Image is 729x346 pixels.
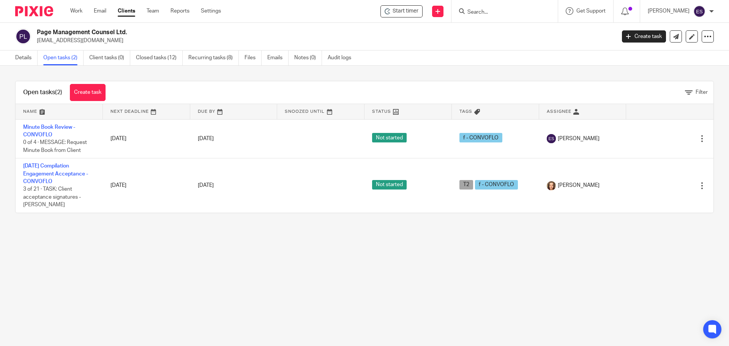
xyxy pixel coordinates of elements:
h1: Open tasks [23,88,62,96]
a: Create task [70,84,106,101]
a: Team [147,7,159,15]
a: Email [94,7,106,15]
h2: Page Management Counsel Ltd. [37,28,496,36]
td: [DATE] [103,158,190,213]
a: Create task [622,30,666,43]
span: Get Support [576,8,606,14]
a: [DATE] Compilation Engagement Acceptance - CONVOFLO [23,163,88,184]
span: [PERSON_NAME] [558,135,600,142]
span: Not started [372,180,407,190]
a: Files [245,51,262,65]
span: Tags [459,109,472,114]
span: Status [372,109,391,114]
span: [DATE] [198,136,214,141]
a: Clients [118,7,135,15]
img: svg%3E [15,28,31,44]
span: 0 of 4 · MESSAGE: Request Minute Book from Client [23,140,87,153]
a: Notes (0) [294,51,322,65]
a: Closed tasks (12) [136,51,183,65]
img: avatar-thumb.jpg [547,181,556,190]
a: Settings [201,7,221,15]
img: svg%3E [693,5,705,17]
a: Emails [267,51,289,65]
a: Client tasks (0) [89,51,130,65]
p: [EMAIL_ADDRESS][DOMAIN_NAME] [37,37,611,44]
a: Audit logs [328,51,357,65]
span: Start timer [393,7,418,15]
span: f - CONVOFLO [475,180,518,190]
span: 3 of 21 · TASK: Client acceptance signatures - [PERSON_NAME] [23,186,81,207]
a: Open tasks (2) [43,51,84,65]
a: Work [70,7,82,15]
span: f - CONVOFLO [459,133,502,142]
div: Page Management Counsel Ltd. [380,5,423,17]
a: Reports [170,7,189,15]
a: Details [15,51,38,65]
p: [PERSON_NAME] [648,7,690,15]
span: [DATE] [198,183,214,188]
img: svg%3E [547,134,556,143]
span: T2 [459,180,473,190]
a: Minute Book Review - CONVOFLO [23,125,75,137]
img: Pixie [15,6,53,16]
td: [DATE] [103,119,190,158]
span: Snoozed Until [285,109,325,114]
a: Recurring tasks (8) [188,51,239,65]
input: Search [467,9,535,16]
span: [PERSON_NAME] [558,182,600,189]
span: Filter [696,90,708,95]
span: Not started [372,133,407,142]
span: (2) [55,89,62,95]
